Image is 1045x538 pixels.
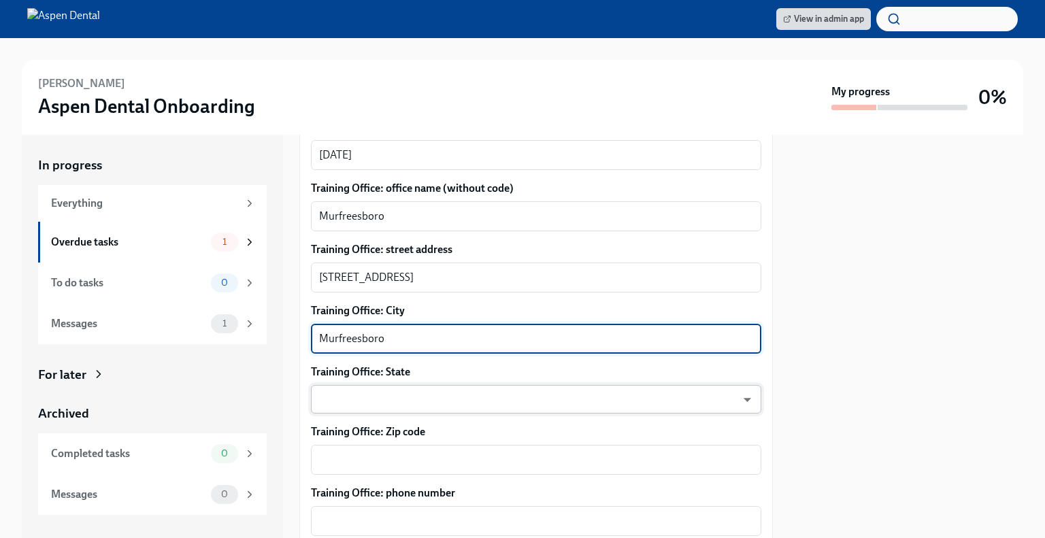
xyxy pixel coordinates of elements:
h3: 0% [978,85,1007,110]
a: Everything [38,185,267,222]
div: ​ [311,385,761,414]
div: To do tasks [51,275,205,290]
span: 0 [213,448,236,458]
textarea: [DATE] [319,147,753,163]
textarea: Murfreesboro [319,208,753,224]
div: Overdue tasks [51,235,205,250]
div: For later [38,366,86,384]
div: Messages [51,487,205,502]
label: Training Office: State [311,365,761,380]
h6: [PERSON_NAME] [38,76,125,91]
div: Completed tasks [51,446,205,461]
a: For later [38,366,267,384]
a: Messages0 [38,474,267,515]
label: Training Office: City [311,303,761,318]
span: 0 [213,278,236,288]
label: Training Office: street address [311,242,761,257]
strong: My progress [831,84,890,99]
a: In progress [38,156,267,174]
div: Messages [51,316,205,331]
div: Everything [51,196,238,211]
textarea: [STREET_ADDRESS] [319,269,753,286]
a: View in admin app [776,8,871,30]
span: 0 [213,489,236,499]
span: 1 [214,318,235,329]
a: Archived [38,405,267,422]
a: Messages1 [38,303,267,344]
label: Training Office: Zip code [311,424,761,439]
a: Overdue tasks1 [38,222,267,263]
textarea: Murfreesboro [319,331,753,347]
h3: Aspen Dental Onboarding [38,94,255,118]
span: View in admin app [783,12,864,26]
a: To do tasks0 [38,263,267,303]
img: Aspen Dental [27,8,100,30]
label: Training Office: phone number [311,486,761,501]
span: 1 [214,237,235,247]
label: Training Office: office name (without code) [311,181,761,196]
a: Completed tasks0 [38,433,267,474]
